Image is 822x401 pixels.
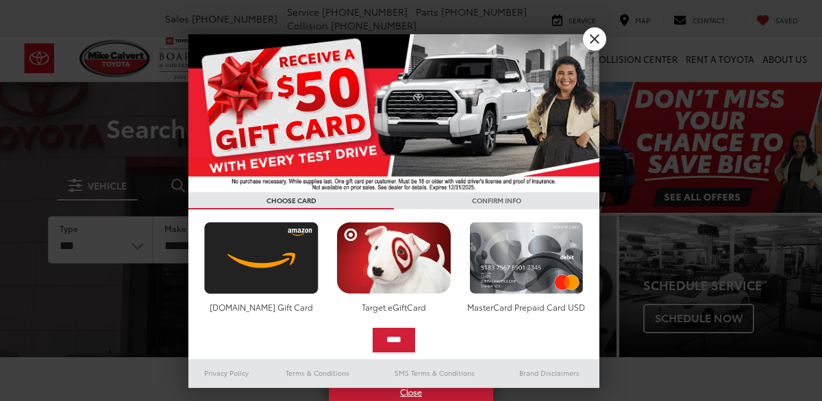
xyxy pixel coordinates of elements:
[370,365,499,381] a: SMS Terms & Conditions
[466,301,587,313] div: MasterCard Prepaid Card USD
[265,365,370,381] a: Terms & Conditions
[466,222,587,294] img: mastercard.png
[333,222,454,294] img: targetcard.png
[333,301,454,313] div: Target eGiftCard
[188,192,394,209] h3: CHOOSE CARD
[188,365,265,381] a: Privacy Policy
[201,301,322,313] div: [DOMAIN_NAME] Gift Card
[201,222,322,294] img: amazoncard.png
[499,365,599,381] a: Brand Disclaimers
[394,192,599,209] h3: CONFIRM INFO
[188,34,599,192] img: 55838_top_625864.jpg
